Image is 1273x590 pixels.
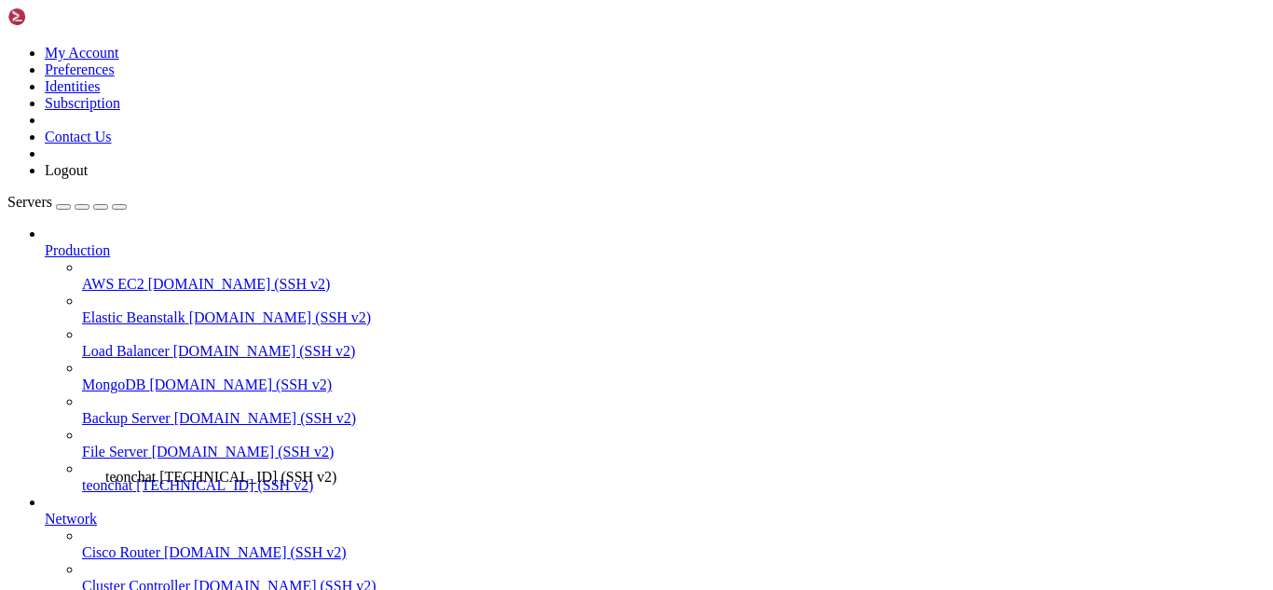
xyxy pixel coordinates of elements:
[82,276,144,292] span: AWS EC2
[45,62,115,77] a: Preferences
[148,276,331,292] span: [DOMAIN_NAME] (SSH v2)
[82,410,1266,427] a: Backup Server [DOMAIN_NAME] (SSH v2)
[7,412,1031,425] x-row: ed4fc40ce3ead641e7dba929040851bb9625b152107278c8d665fdc","EndpointID":"4ceb29e364af032257293919c5...
[7,73,1031,86] x-row: websecure
[82,528,1266,561] li: Cisco Router [DOMAIN_NAME] (SSH v2)
[149,377,332,392] span: [DOMAIN_NAME] (SSH v2)
[157,125,640,138] span: # Descubra o IP público do servidor (ou o IP local se testar internamente)
[82,259,1266,293] li: AWS EC2 [DOMAIN_NAME] (SSH v2)
[7,112,1031,125] x-row: 5000
[174,410,357,426] span: [DOMAIN_NAME] (SSH v2)
[7,194,127,210] a: Servers
[7,125,1031,138] x-row: root@teonchat:~/meuapp#
[82,377,1266,393] a: MongoDB [DOMAIN_NAME] (SSH v2)
[7,438,1031,451] x-row: "]}}
[159,469,336,485] span: [TECHNICAL_ID] (SSH v2)
[105,469,156,485] span: teonchat
[45,129,112,144] a: Contact Us
[45,242,110,258] span: Production
[45,511,97,527] span: Network
[82,309,1266,326] a: Elastic Beanstalk [DOMAIN_NAME] (SSH v2)
[7,7,1031,21] x-row: traefik.http.routers.flask_app_www.service = flask_app_service
[7,360,1031,373] x-row: {"caddy":{"IPAMConfig":null,"Links":null,"Aliases":["flask_app","04e7f6eed05f"],"MacAddress":"","...
[7,194,52,210] span: Servers
[82,309,185,325] span: Elastic Beanstalk
[7,60,1031,73] x-row: Host(`[DOMAIN_NAME]`)
[82,343,1266,360] a: Load Balancer [DOMAIN_NAME] (SSH v2)
[45,95,120,111] a: Subscription
[82,393,1266,427] li: Backup Server [DOMAIN_NAME] (SSH v2)
[82,444,1266,460] a: File Server [DOMAIN_NAME] (SSH v2)
[82,293,1266,326] li: Elastic Beanstalk [DOMAIN_NAME] (SSH v2)
[7,203,627,216] span: # Teste o roteamento HTTPS forçando o Host header (ignorando verificação de cert só para debug)
[82,276,1266,293] a: AWS EC2 [DOMAIN_NAME] (SSH v2)
[7,373,1031,386] x-row: 1e7dba929040851bb9625b152107278c8d665fdc","EndpointID":"","Gateway":"","IPAddress":"","IPPrefixLe...
[7,21,1031,34] x-row: traefik.http.routers.flask_app_www.tls.certresolver = le
[152,444,335,460] span: [DOMAIN_NAME] (SSH v2)
[7,425,1031,438] x-row: .18.0.1","IPAddress":"[TECHNICAL_ID]","IPPrefixLen":16,"IPv6Gateway":"","GlobalIPv6Address":"","G...
[189,309,372,325] span: [DOMAIN_NAME] (SSH v2)
[169,451,175,464] div: (24, 34)
[45,45,119,61] a: My Account
[164,544,347,560] span: [DOMAIN_NAME] (SSH v2)
[7,47,1031,60] x-row: traefik.http.services.flask_app_service.loadbalancer.server.port = 5000
[7,308,1031,321] x-row: root@teonchat:~/meuapp# docker inspect flask_app --format '{{ json .NetworkSettings.Networks }}'
[7,334,1031,347] x-row: docker inspect traefik --format '{{ json .NetworkSettings.Networks }}'
[7,399,1031,412] x-row: {"caddy":{"IPAMConfig":null,"Links":null,"Aliases":["2054cce1cdcf","traefik"],"MacAddress":"02:42...
[45,242,1266,259] a: Production
[82,427,1266,460] li: File Server [DOMAIN_NAME] (SSH v2)
[82,477,1266,494] a: teonchat [TECHNICAL_ID] (SSH v2)
[82,377,145,392] span: MongoDB
[82,360,1266,393] li: MongoDB [DOMAIN_NAME] (SSH v2)
[7,7,115,26] img: Shellngn
[7,151,1031,164] x-row: curl -s [DOMAIN_NAME]
[82,477,132,493] span: teonchat
[45,226,1266,494] li: Production
[7,386,1031,399] x-row: v6PrefixLen":0,"DNSNames":["flask_app","04e7f6eed05f"]}}
[45,162,88,178] a: Logout
[7,86,1031,99] x-row: true
[82,410,171,426] span: Backup Server
[45,78,101,94] a: Identities
[136,477,313,493] span: [TECHNICAL_ID] (SSH v2)
[7,99,1031,112] x-row: flask_app_service
[7,268,1031,281] x-row: root@teonchat:~/meuapp# docker inspect flask_app --format '{{ index .Config.Labels "traefik.http....
[7,229,1031,242] x-row: curl -kI [URL] --resolve [DOMAIN_NAME]:443:SEU_IP -H 'Host: [DOMAIN_NAME]'
[82,343,170,359] span: Load Balancer
[7,255,1031,268] x-row: 2a01:4f9:c011:a94e::1curl: (49) Couldn't parse CURLOPT_RESOLVE entry '[DOMAIN_NAME]:443:SEU_IP'
[82,460,1266,494] li: teonchat [TECHNICAL_ID] (SSH v2)
[82,444,148,460] span: File Server
[45,511,1266,528] a: Network
[7,34,1031,47] x-row: traefik.http.routers.flask_app_www.tls = true
[82,544,1266,561] a: Cisco Router [DOMAIN_NAME] (SSH v2)
[82,326,1266,360] li: Load Balancer [DOMAIN_NAME] (SSH v2)
[7,451,1031,464] x-row: root@teonchat:~/meuapp#
[7,295,1031,308] x-row: Host(`[DOMAIN_NAME]`)
[173,343,356,359] span: [DOMAIN_NAME] (SSH v2)
[82,544,160,560] span: Cisco Router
